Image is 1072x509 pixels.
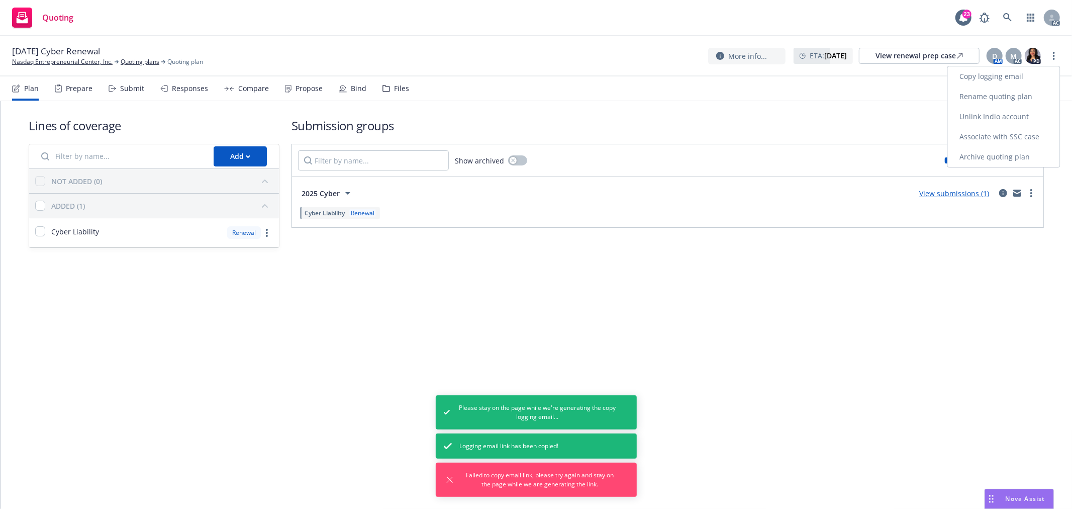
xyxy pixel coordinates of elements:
[974,8,995,28] a: Report a Bug
[349,209,376,217] div: Renewal
[167,57,203,66] span: Quoting plan
[12,57,113,66] a: Nasdaq Entrepreneurial Center, Inc.
[261,227,273,239] a: more
[1011,187,1023,199] a: mail
[120,84,144,93] div: Submit
[8,4,77,32] a: Quoting
[948,147,1060,167] a: Archive quoting plan
[1048,50,1060,62] a: more
[230,147,250,166] div: Add
[464,471,617,489] span: Failed to copy email link, please try again and stay on the page while we are generating the link.
[51,173,273,189] button: NOT ADDED (0)
[948,87,1060,107] a: Rename quoting plan
[29,117,279,134] h1: Lines of coverage
[296,84,323,93] div: Propose
[51,226,99,237] span: Cyber Liability
[1021,8,1041,28] a: Switch app
[305,209,345,217] span: Cyber Liability
[394,84,409,93] div: Files
[919,189,989,198] a: View submissions (1)
[51,176,102,187] div: NOT ADDED (0)
[1025,48,1041,64] img: photo
[810,50,847,61] span: ETA :
[875,48,963,63] div: View renewal prep case
[351,84,366,93] div: Bind
[35,146,208,166] input: Filter by name...
[460,442,559,451] span: Logging email link has been copied!
[172,84,208,93] div: Responses
[1025,187,1037,199] a: more
[66,84,92,93] div: Prepare
[708,48,786,64] button: More info...
[1006,494,1045,503] span: Nova Assist
[24,84,39,93] div: Plan
[728,51,767,61] span: More info...
[238,84,269,93] div: Compare
[962,10,971,19] div: 23
[51,201,85,211] div: ADDED (1)
[824,51,847,60] strong: [DATE]
[945,156,991,164] div: Limits added
[948,66,1060,87] a: Copy logging email
[992,51,997,61] span: D
[291,117,1044,134] h1: Submission groups
[298,183,357,203] button: 2025 Cyber
[985,489,1054,509] button: Nova Assist
[948,107,1060,127] a: Unlink Indio account
[985,489,998,508] div: Drag to move
[51,198,273,214] button: ADDED (1)
[1011,51,1017,61] span: M
[121,57,159,66] a: Quoting plans
[859,48,980,64] a: View renewal prep case
[42,14,73,22] span: Quoting
[458,403,616,421] span: Please stay on the page while we're generating the copy logging email...
[12,45,100,57] span: [DATE] Cyber Renewal
[455,155,504,166] span: Show archived
[298,150,449,171] input: Filter by name...
[227,226,261,239] div: Renewal
[997,187,1009,199] a: circleInformation
[948,127,1060,147] a: Associate with SSC case
[214,146,267,166] button: Add
[302,188,340,199] span: 2025 Cyber
[998,8,1018,28] a: Search
[444,474,456,486] button: Dismiss notification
